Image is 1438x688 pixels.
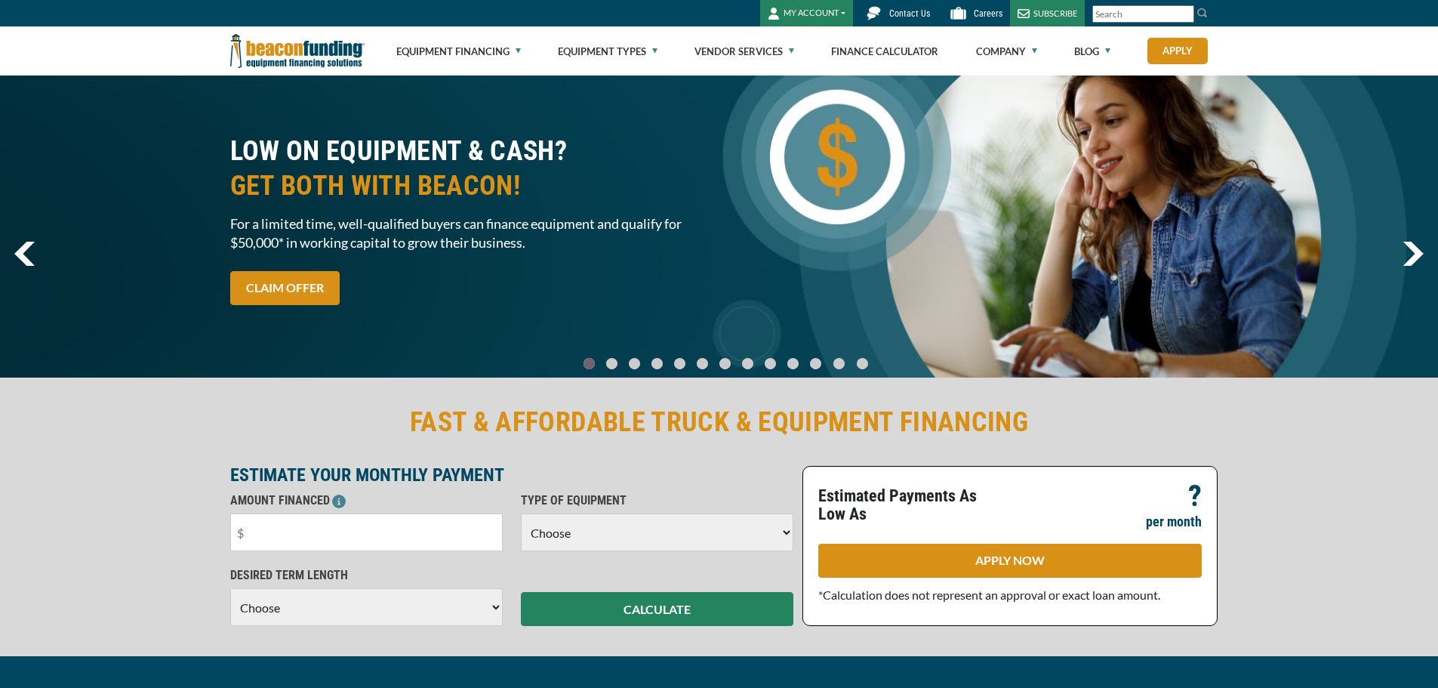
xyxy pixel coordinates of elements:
[625,357,643,370] a: Go To Slide 2
[818,544,1202,578] a: APPLY NOW
[830,357,848,370] a: Go To Slide 11
[1178,8,1190,20] a: Clear search text
[818,487,1001,523] p: Estimated Payments As Low As
[1196,7,1209,19] img: Search
[230,492,503,510] p: AMOUNT FINANCED
[558,27,657,76] a: Equipment Types
[1146,513,1202,531] p: per month
[738,357,756,370] a: Go To Slide 7
[230,271,340,305] a: CLAIM OFFER
[784,357,802,370] a: Go To Slide 9
[580,357,598,370] a: Go To Slide 0
[230,214,710,252] span: For a limited time, well-qualified buyers can finance equipment and qualify for $50,000* in worki...
[694,27,794,76] a: Vendor Services
[396,27,521,76] a: Equipment Financing
[1403,242,1424,266] img: Right Navigator
[974,8,1002,19] span: Careers
[230,566,503,585] p: DESIRED TERM LENGTH
[761,357,779,370] a: Go To Slide 8
[1188,487,1202,505] p: ?
[230,134,710,203] h2: LOW ON EQUIPMENT & CASH?
[521,492,793,510] p: TYPE OF EQUIPMENT
[14,242,35,266] a: previous
[521,592,793,626] button: CALCULATE
[230,514,503,551] input: $
[889,8,930,19] span: Contact Us
[818,588,1160,602] span: *Calculation does not represent an approval or exact loan amount.
[14,242,35,266] img: Left Navigator
[853,357,872,370] a: Go To Slide 12
[976,27,1037,76] a: Company
[693,357,711,370] a: Go To Slide 5
[230,405,1209,440] h2: FAST & AFFORDABLE TRUCK & EQUIPMENT FINANCING
[648,357,666,370] a: Go To Slide 3
[230,26,365,76] img: Beacon Funding Corporation logo
[716,357,734,370] a: Go To Slide 6
[230,168,710,203] span: GET BOTH WITH BEACON!
[1074,27,1110,76] a: Blog
[670,357,688,370] a: Go To Slide 4
[1147,38,1208,64] a: Apply
[230,466,793,484] p: ESTIMATE YOUR MONTHLY PAYMENT
[806,357,825,370] a: Go To Slide 10
[831,27,938,76] a: Finance Calculator
[1403,242,1424,266] a: next
[602,357,620,370] a: Go To Slide 1
[1092,5,1194,23] input: Search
